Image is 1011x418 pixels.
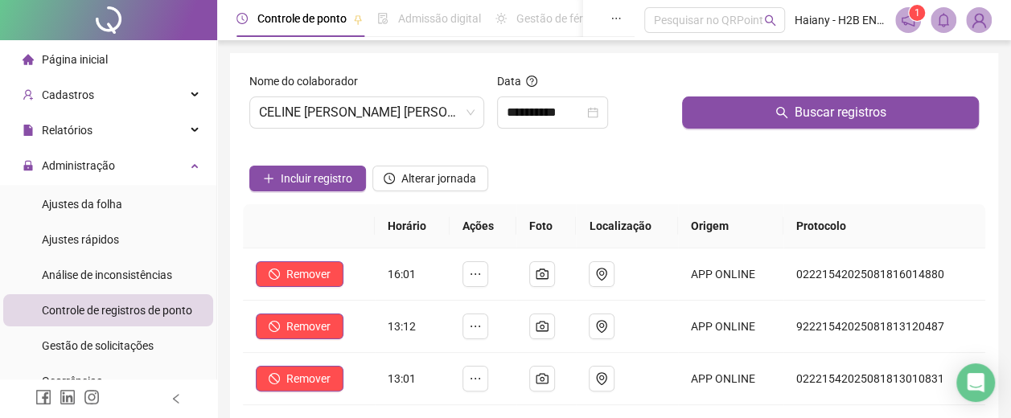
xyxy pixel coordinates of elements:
sup: 1 [909,5,925,21]
button: Remover [256,366,343,391]
button: Remover [256,313,343,339]
span: Remover [286,265,331,283]
th: Ações [450,204,516,248]
button: Buscar registros [682,96,979,129]
span: Controle de ponto [257,12,347,25]
button: Incluir registro [249,166,366,191]
span: Ocorrências [42,375,102,387]
span: bell [936,13,951,27]
span: Admissão digital [398,12,481,25]
span: left [171,393,182,404]
span: Data [497,75,521,88]
span: Cadastros [42,88,94,101]
span: ellipsis [610,13,622,24]
span: file [23,125,34,136]
span: camera [536,372,549,385]
span: Remover [286,370,331,387]
span: environment [595,268,608,281]
span: 13:12 [388,320,416,333]
span: search [775,106,788,119]
span: environment [595,372,608,385]
span: lock [23,160,34,171]
span: CELINE HELENA MORAES VAHLDICK [259,97,475,128]
span: search [764,14,776,27]
td: APP ONLINE [678,248,783,301]
span: stop [269,268,280,280]
span: 1 [914,7,920,18]
span: ellipsis [469,268,482,281]
a: Alterar jornada [372,174,489,186]
td: 02221542025081813010831 [783,353,985,405]
div: Open Intercom Messenger [956,363,995,402]
span: Página inicial [42,53,108,66]
span: user-add [23,89,34,100]
span: sun [495,13,507,24]
span: Controle de registros de ponto [42,304,192,317]
span: Remover [286,318,331,335]
span: Gestão de solicitações [42,339,154,352]
td: APP ONLINE [678,353,783,405]
span: file-done [377,13,388,24]
span: Administração [42,159,115,172]
span: Buscar registros [795,103,886,122]
th: Foto [516,204,576,248]
span: 16:01 [388,268,416,281]
td: APP ONLINE [678,301,783,353]
span: camera [536,268,549,281]
span: instagram [84,389,100,405]
td: 02221542025081816014880 [783,248,985,301]
span: Relatórios [42,124,92,137]
span: question-circle [526,76,537,87]
button: Alterar jornada [372,166,489,191]
span: camera [536,320,549,333]
span: linkedin [60,389,76,405]
td: 92221542025081813120487 [783,301,985,353]
img: 6949 [967,8,991,32]
span: Incluir registro [281,170,352,187]
label: Nome do colaborador [249,72,368,90]
span: plus [263,173,274,184]
span: Análise de inconsistências [42,268,172,281]
span: stop [269,321,280,332]
span: environment [595,320,608,333]
span: ellipsis [469,320,482,333]
th: Horário [375,204,450,248]
span: Gestão de férias [516,12,598,25]
span: stop [269,373,280,384]
th: Localização [576,204,678,248]
button: Remover [256,261,343,287]
span: facebook [35,389,51,405]
span: Alterar jornada [401,170,476,187]
th: Protocolo [783,204,985,248]
span: Ajustes da folha [42,198,122,211]
span: 13:01 [388,372,416,385]
span: clock-circle [236,13,248,24]
span: Haiany - H2B ENGENHARIA EIRELI [795,11,886,29]
span: pushpin [353,14,363,24]
th: Origem [678,204,783,248]
span: ellipsis [469,372,482,385]
span: notification [901,13,915,27]
span: clock-circle [384,173,395,184]
span: home [23,54,34,65]
span: Ajustes rápidos [42,233,119,246]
